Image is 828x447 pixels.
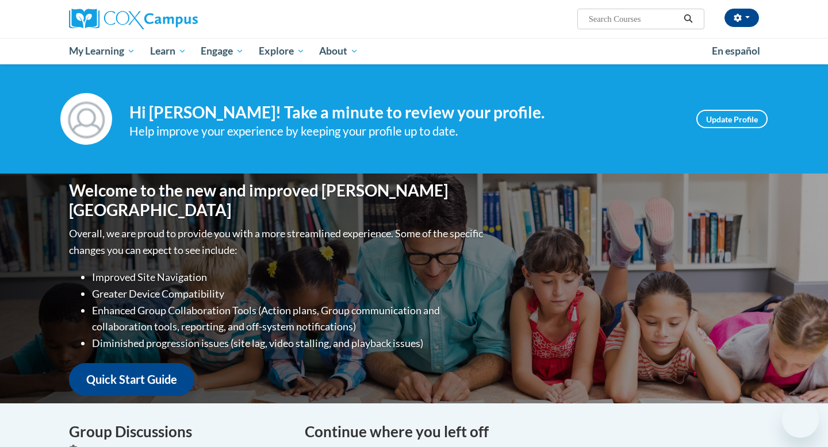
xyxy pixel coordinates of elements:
[92,335,486,352] li: Diminished progression issues (site lag, video stalling, and playback issues)
[62,38,143,64] a: My Learning
[69,9,287,29] a: Cox Campus
[69,363,194,396] a: Quick Start Guide
[704,39,768,63] a: En español
[259,44,305,58] span: Explore
[129,103,679,122] h4: Hi [PERSON_NAME]! Take a minute to review your profile.
[193,38,251,64] a: Engage
[52,38,776,64] div: Main menu
[92,269,486,286] li: Improved Site Navigation
[696,110,768,128] a: Update Profile
[69,225,486,259] p: Overall, we are proud to provide you with a more streamlined experience. Some of the specific cha...
[305,421,759,443] h4: Continue where you left off
[92,302,486,336] li: Enhanced Group Collaboration Tools (Action plans, Group communication and collaboration tools, re...
[680,12,697,26] button: Search
[782,401,819,438] iframe: Button to launch messaging window
[312,38,366,64] a: About
[588,12,680,26] input: Search Courses
[251,38,312,64] a: Explore
[712,45,760,57] span: En español
[69,181,486,219] h1: Welcome to the new and improved [PERSON_NAME][GEOGRAPHIC_DATA]
[92,286,486,302] li: Greater Device Compatibility
[319,44,358,58] span: About
[60,93,112,145] img: Profile Image
[129,122,679,141] div: Help improve your experience by keeping your profile up to date.
[69,44,135,58] span: My Learning
[69,421,287,443] h4: Group Discussions
[724,9,759,27] button: Account Settings
[201,44,244,58] span: Engage
[143,38,194,64] a: Learn
[69,9,198,29] img: Cox Campus
[150,44,186,58] span: Learn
